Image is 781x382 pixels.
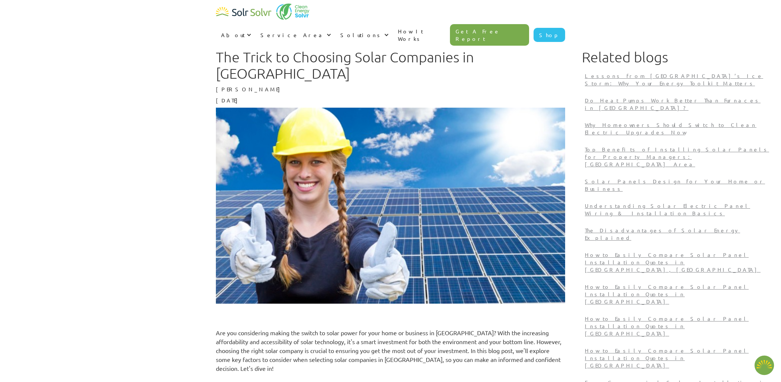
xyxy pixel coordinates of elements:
[585,315,771,337] p: How to Easily Compare Solar Panel Installation Quotes in [GEOGRAPHIC_DATA]
[216,97,565,104] p: [DATE]
[582,223,774,248] a: The Disadvantages of Solar Energy Explained
[255,24,335,46] div: Service Area
[755,356,774,375] img: 1702586718.png
[585,283,771,305] p: How to Easily Compare Solar Panel Installation Quotes in [GEOGRAPHIC_DATA]
[585,146,771,168] p: Top Benefits of Installing Solar Panels for Property Managers: [GEOGRAPHIC_DATA] Area
[582,94,774,118] a: Do Heat Pumps Work Better Than Furnaces in [GEOGRAPHIC_DATA]?
[585,251,771,273] p: How to Easily Compare Solar Panel Installation Quotes in [GEOGRAPHIC_DATA], [GEOGRAPHIC_DATA]
[582,280,774,312] a: How to Easily Compare Solar Panel Installation Quotes in [GEOGRAPHIC_DATA]
[585,97,771,111] p: Do Heat Pumps Work Better Than Furnaces in [GEOGRAPHIC_DATA]?
[216,85,565,93] p: [PERSON_NAME]
[582,174,774,199] a: Solar Panels Design for Your Home or Business
[582,312,774,344] a: How to Easily Compare Solar Panel Installation Quotes in [GEOGRAPHIC_DATA]
[585,121,771,136] p: Why Homeowners Should Switch to Clean Electric Upgrades Now
[221,31,245,39] div: About
[755,356,774,375] button: Open chatbot widget
[582,49,774,65] h1: Related blogs
[585,347,771,369] p: How to Easily Compare Solar Panel Installation Quotes in [GEOGRAPHIC_DATA]
[582,248,774,280] a: How to Easily Compare Solar Panel Installation Quotes in [GEOGRAPHIC_DATA], [GEOGRAPHIC_DATA]
[534,28,565,42] a: Shop
[585,202,771,217] p: Understanding Solar Electric Panel Wiring & Installation Basics
[582,199,774,223] a: Understanding Solar Electric Panel Wiring & Installation Basics
[216,49,565,82] h1: The Trick to Choosing Solar Companies in [GEOGRAPHIC_DATA]
[585,226,771,241] p: The Disadvantages of Solar Energy Explained
[393,20,450,50] a: How It Works
[335,24,393,46] div: Solutions
[260,31,325,39] div: Service Area
[585,72,771,87] p: Lessons from [GEOGRAPHIC_DATA]’s Ice Storm: Why Your Energy Toolkit Matters
[582,143,774,174] a: Top Benefits of Installing Solar Panels for Property Managers: [GEOGRAPHIC_DATA] Area
[216,328,565,373] p: Are you considering making the switch to solar power for your home or business in [GEOGRAPHIC_DAT...
[450,24,529,46] a: Get A Free Report
[216,24,255,46] div: About
[340,31,382,39] div: Solutions
[585,177,771,192] p: Solar Panels Design for Your Home or Business
[582,344,774,376] a: How to Easily Compare Solar Panel Installation Quotes in [GEOGRAPHIC_DATA]
[582,69,774,94] a: Lessons from [GEOGRAPHIC_DATA]’s Ice Storm: Why Your Energy Toolkit Matters
[582,118,774,143] a: Why Homeowners Should Switch to Clean Electric Upgrades Now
